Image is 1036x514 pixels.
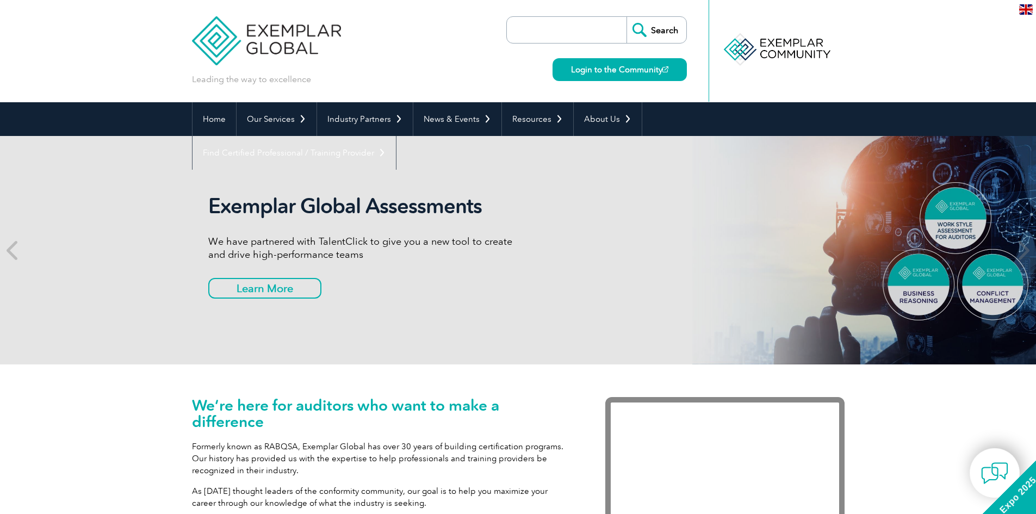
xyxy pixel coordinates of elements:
[237,102,317,136] a: Our Services
[192,441,573,476] p: Formerly known as RABQSA, Exemplar Global has over 30 years of building certification programs. O...
[662,66,668,72] img: open_square.png
[553,58,687,81] a: Login to the Community
[193,136,396,170] a: Find Certified Professional / Training Provider
[317,102,413,136] a: Industry Partners
[193,102,236,136] a: Home
[192,397,573,430] h1: We’re here for auditors who want to make a difference
[208,235,518,261] p: We have partnered with TalentClick to give you a new tool to create and drive high-performance teams
[208,278,321,299] a: Learn More
[192,73,311,85] p: Leading the way to excellence
[574,102,642,136] a: About Us
[626,17,686,43] input: Search
[413,102,501,136] a: News & Events
[1019,4,1033,15] img: en
[208,194,518,219] h2: Exemplar Global Assessments
[192,485,573,509] p: As [DATE] thought leaders of the conformity community, our goal is to help you maximize your care...
[981,460,1008,487] img: contact-chat.png
[502,102,573,136] a: Resources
